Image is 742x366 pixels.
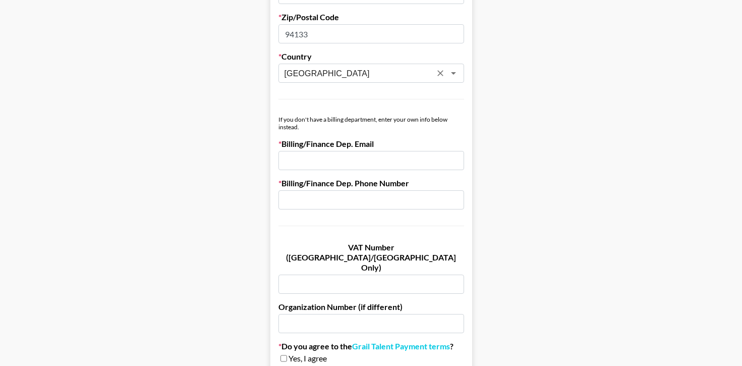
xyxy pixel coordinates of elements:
[278,116,464,131] div: If you don't have a billing department, enter your own info below instead.
[446,66,461,80] button: Open
[278,178,464,188] label: Billing/Finance Dep. Phone Number
[278,302,464,312] label: Organization Number (if different)
[433,66,447,80] button: Clear
[278,341,464,351] label: Do you agree to the ?
[278,51,464,62] label: Country
[278,242,464,273] label: VAT Number ([GEOGRAPHIC_DATA]/[GEOGRAPHIC_DATA] Only)
[289,353,327,363] span: Yes, I agree
[278,139,464,149] label: Billing/Finance Dep. Email
[278,12,464,22] label: Zip/Postal Code
[352,341,450,351] a: Grail Talent Payment terms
